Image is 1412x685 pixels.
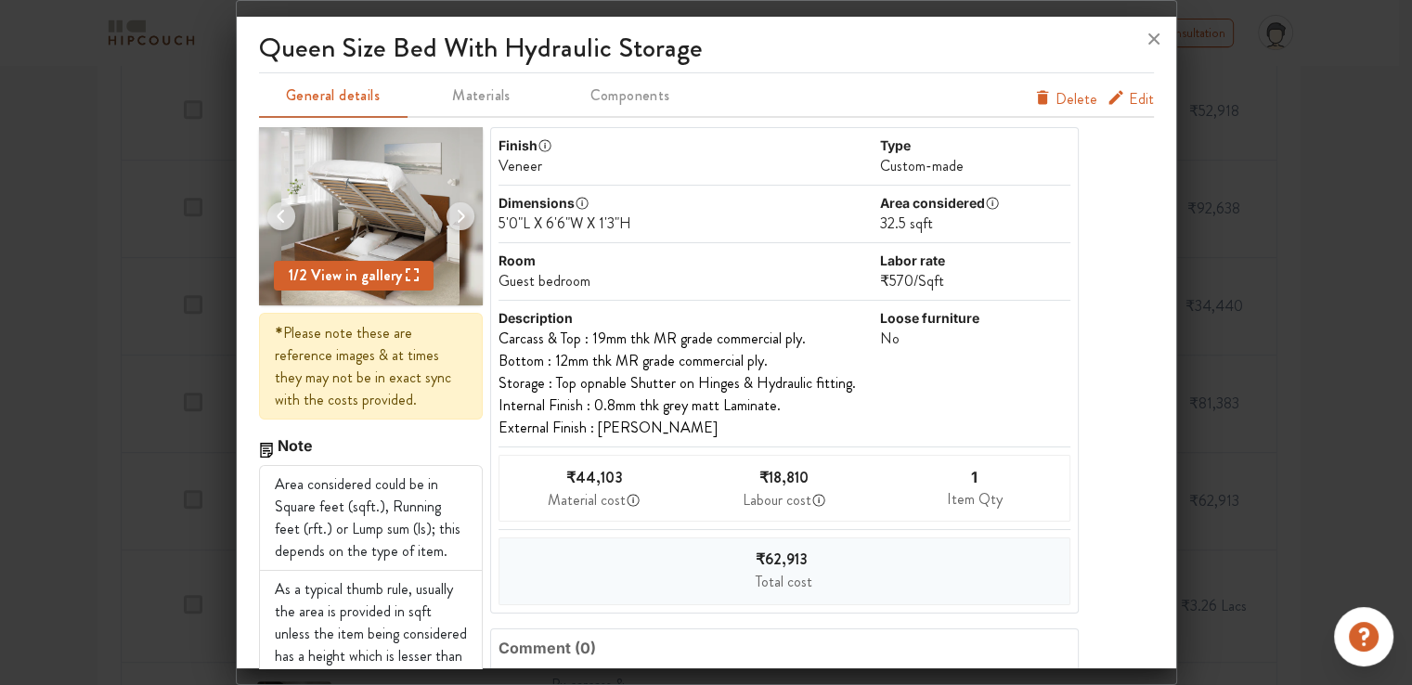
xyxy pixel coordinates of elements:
[499,270,876,292] div: Guest bedroom
[1033,88,1097,110] button: Delete
[880,328,1071,350] div: No
[259,73,1154,118] div: furniture info tabs
[499,417,876,439] li: External Finish : [PERSON_NAME]
[565,467,622,488] span: ₹44,103
[880,213,906,234] span: 32.5
[1129,88,1154,110] span: Edit
[880,308,1071,328] div: Loose furniture
[759,467,809,488] span: ₹18,810
[499,155,876,177] div: Veneer
[499,308,876,328] div: Description
[499,251,876,270] div: Room
[880,136,1071,155] div: Type
[281,127,460,305] img: 0
[278,436,313,455] span: Note
[261,83,406,109] span: General details
[913,270,944,291] span: / Sqft
[880,251,1071,270] div: Labor rate
[438,194,483,239] img: arrow left
[743,489,811,511] div: Labour cost
[289,265,307,286] span: 1 / 2
[499,372,876,394] li: Storage : Top opnable Shutter on Hinges & Hydraulic fitting.
[548,489,626,511] div: Material cost
[971,466,978,488] div: 1
[558,83,703,109] span: Components
[910,213,933,234] span: SQFT
[499,193,575,213] div: Dimensions
[947,488,1003,511] div: Item Qty
[275,322,451,410] span: Please note these are reference images & at times they may not be in exact sync with the costs pr...
[259,465,483,571] li: Area considered could be in Square feet (sqft.), Running feet (rft.) or Lump sum (ls); this depen...
[499,394,876,417] li: Internal Finish : 0.8mm thk grey matt Laminate.
[499,350,876,372] li: Bottom : 12mm thk MR grade commercial ply.
[1107,88,1154,110] button: Edit
[409,83,554,109] span: Materials
[756,549,808,570] span: ₹62,913
[499,639,596,657] span: Comment ( 0 )
[880,155,1071,177] div: Custom-made
[307,265,419,286] span: View in gallery
[499,328,876,350] li: Carcass & Top : 19mm thk MR grade commercial ply.
[499,213,876,235] div: 5'0"L X 6'6"W X 1'3"H
[259,194,304,239] img: arrow left
[880,193,985,213] div: Area considered
[756,571,812,593] div: Total cost
[499,136,538,155] div: Finish
[880,270,913,291] span: ₹570
[1056,88,1097,110] span: Delete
